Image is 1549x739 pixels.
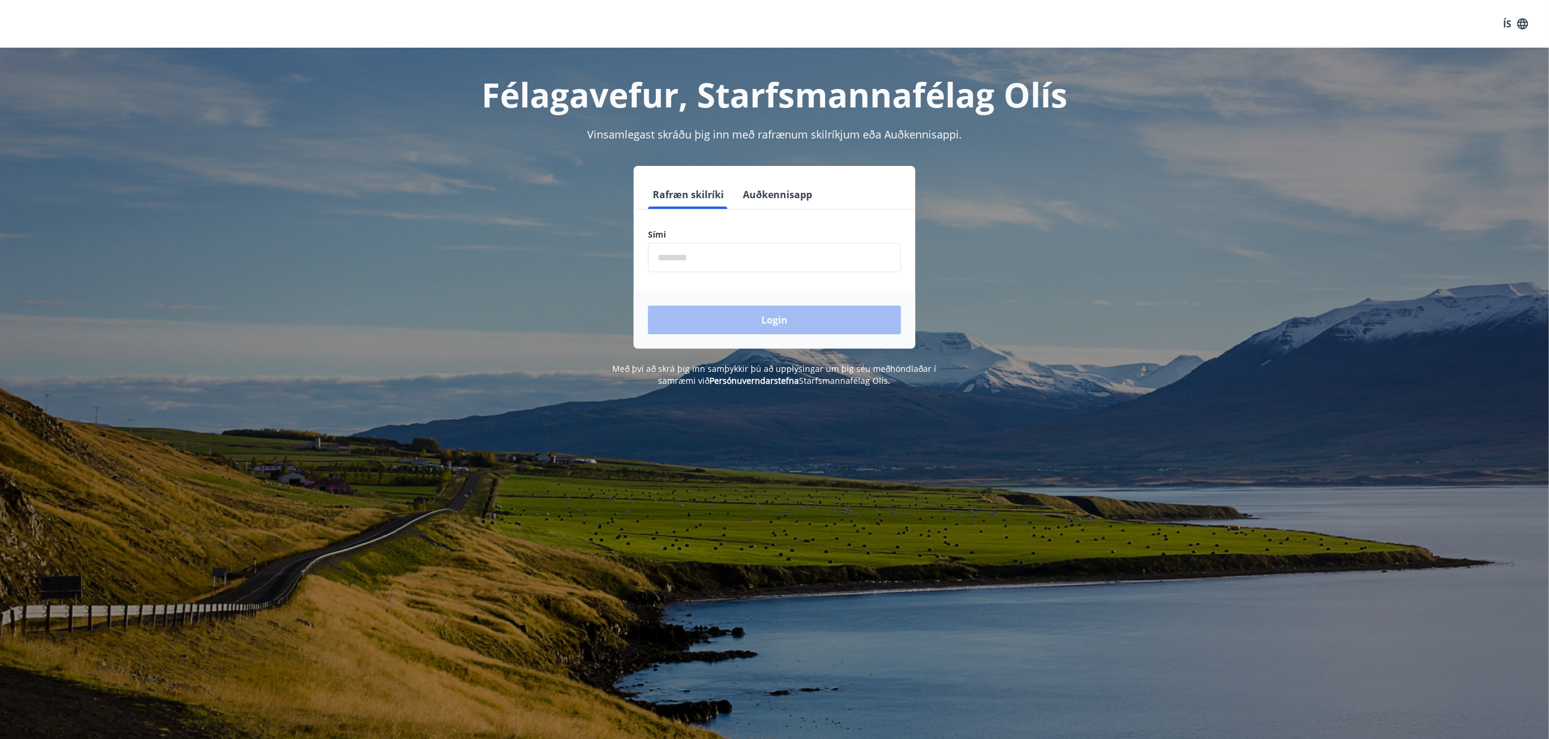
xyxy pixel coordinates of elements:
button: Auðkennisapp [738,180,817,209]
span: Með því að skrá þig inn samþykkir þú að upplýsingar um þig séu meðhöndlaðar í samræmi við Starfsm... [613,363,937,386]
h1: Félagavefur, Starfsmannafélag Olís [359,72,1190,117]
a: Persónuverndarstefna [710,375,800,386]
span: Vinsamlegast skráðu þig inn með rafrænum skilríkjum eða Auðkennisappi. [587,127,962,141]
label: Sími [648,229,901,241]
button: ÍS [1496,13,1535,35]
button: Rafræn skilríki [648,180,729,209]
